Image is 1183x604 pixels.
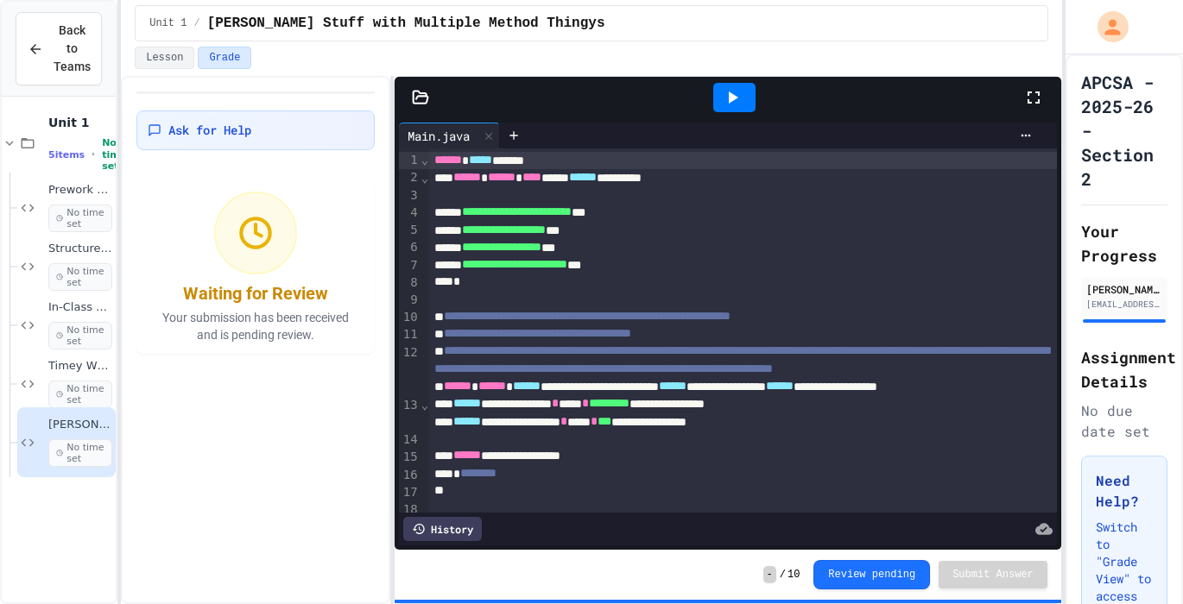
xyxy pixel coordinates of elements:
div: Main.java [399,127,478,145]
div: [EMAIL_ADDRESS][DOMAIN_NAME] [1086,298,1162,311]
div: 4 [399,204,421,222]
div: 9 [399,292,421,309]
div: No due date set [1081,400,1167,442]
button: Grade [198,47,251,69]
span: Unit 1 [149,16,187,30]
div: 5 [399,222,421,239]
div: 11 [399,326,421,343]
div: My Account [1079,7,1133,47]
span: In-Class Lab: [PERSON_NAME] Stuff [48,300,112,315]
span: Timey Whimey Stuff [48,359,112,374]
div: 16 [399,467,421,484]
div: 14 [399,431,421,449]
span: 5 items [48,149,85,160]
span: No time set [48,204,112,232]
span: Fold line [421,153,429,167]
span: Back to Teams [54,22,91,76]
div: Waiting for Review [183,281,328,305]
div: [PERSON_NAME] [1086,281,1162,297]
h2: Assignment Details [1081,345,1167,393]
div: 2 [399,169,421,186]
span: / [193,16,199,30]
div: Main.java [399,123,500,148]
span: Prework Lab - Introducing Errors [48,183,112,198]
div: 8 [399,274,421,292]
h2: Your Progress [1081,219,1167,267]
span: Mathy Stuff with Multiple Method Thingys [207,13,605,34]
span: Submit Answer [952,568,1034,582]
button: Review pending [813,560,930,589]
div: 13 [399,397,421,431]
span: [PERSON_NAME] Stuff with Multiple Method Thingys [48,418,112,432]
div: 6 [399,239,421,256]
div: 3 [399,187,421,204]
p: Your submission has been received and is pending review. [147,309,364,343]
span: Fold line [421,171,429,185]
div: 7 [399,257,421,274]
span: / [780,568,786,582]
button: Submit Answer [939,561,1047,588]
button: Back to Teams [16,12,102,85]
h3: Need Help? [1096,470,1153,512]
span: - [763,566,776,583]
div: 18 [399,501,421,519]
span: Ask for Help [168,122,251,139]
span: No time set [102,137,126,172]
span: No time set [48,381,112,408]
span: Unit 1 [48,115,112,130]
span: No time set [48,263,112,291]
span: • [92,148,95,161]
div: 12 [399,344,421,397]
div: 17 [399,484,421,501]
div: 15 [399,449,421,466]
button: Lesson [135,47,194,69]
span: Structured Output [48,242,112,256]
h1: APCSA - 2025-26 - Section 2 [1081,70,1167,191]
span: No time set [48,439,112,467]
span: 10 [788,568,800,582]
span: Fold line [421,398,429,412]
div: 10 [399,309,421,326]
span: No time set [48,322,112,349]
div: History [403,517,482,541]
div: 1 [399,152,421,169]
